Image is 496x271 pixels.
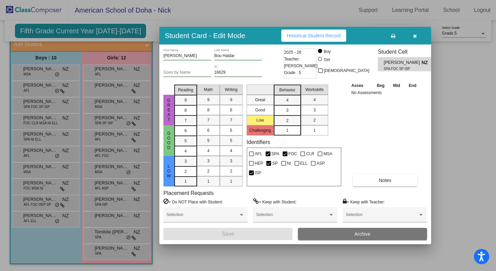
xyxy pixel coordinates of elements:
[230,107,232,113] span: 8
[184,138,187,144] span: 5
[355,231,371,237] span: Archive
[184,107,187,113] span: 8
[287,159,291,167] span: NI
[286,118,288,124] span: 2
[284,69,301,76] span: Grade : 5
[422,59,431,66] span: NZ
[313,117,316,123] span: 2
[207,168,210,174] span: 2
[247,139,270,145] label: Identifiers
[178,87,193,93] span: Reading
[230,127,232,133] span: 6
[404,82,421,89] th: End
[214,70,262,75] input: Enter ID
[253,198,297,205] label: = Keep with Student:
[323,57,330,63] div: Girl
[163,198,223,205] label: = Do NOT Place with Student:
[378,49,437,55] h3: Student Cell
[324,67,369,75] span: [DEMOGRAPHIC_DATA]
[305,87,324,93] span: Workskills
[384,59,422,66] span: [PERSON_NAME] [PERSON_NAME]
[306,150,314,158] span: CLR
[379,178,391,183] span: Notes
[287,33,341,38] span: Historical Student Record
[184,118,187,124] span: 7
[281,30,346,42] button: Historical Student Record
[166,131,172,150] span: Good
[317,159,325,167] span: ASP
[207,117,210,123] span: 7
[222,231,234,237] span: Save
[350,89,421,96] td: No Assessments
[343,198,385,205] label: = Keep with Teacher:
[165,31,245,40] h3: Student Card - Edit Mode
[284,49,301,56] span: 2025 - 26
[163,228,293,240] button: Save
[272,159,278,167] span: SP
[207,148,210,154] span: 4
[286,107,288,113] span: 3
[255,150,262,158] span: AFL
[372,82,389,89] th: Beg
[207,158,210,164] span: 3
[255,169,261,177] span: ISP
[288,150,297,158] span: FOC
[230,97,232,103] span: 9
[350,82,372,89] th: Asses
[166,98,172,122] span: Great
[166,164,172,178] span: Low
[207,97,210,103] span: 9
[184,97,187,103] span: 9
[230,158,232,164] span: 3
[271,150,279,158] span: SPA
[230,138,232,144] span: 5
[163,190,214,196] label: Placement Requests
[286,97,288,103] span: 4
[323,49,331,55] div: Boy
[204,87,213,93] span: Math
[284,56,318,69] span: Teacher: [PERSON_NAME]
[184,178,187,184] span: 1
[163,70,211,75] input: goes by name
[225,87,237,93] span: Writing
[255,159,263,167] span: HEP
[184,168,187,175] span: 2
[300,159,307,167] span: ELL
[323,150,332,158] span: MSA
[313,127,316,133] span: 1
[286,127,288,133] span: 1
[184,128,187,134] span: 6
[207,178,210,184] span: 1
[313,107,316,113] span: 3
[353,174,417,186] button: Notes
[230,178,232,184] span: 1
[184,158,187,164] span: 3
[389,82,404,89] th: Mid
[207,138,210,144] span: 5
[298,228,427,240] button: Archive
[184,148,187,154] span: 4
[384,66,417,71] span: SPA FOC SP ISP
[230,168,232,174] span: 2
[230,148,232,154] span: 4
[230,117,232,123] span: 7
[207,107,210,113] span: 8
[279,87,295,93] span: Behavior
[207,127,210,133] span: 6
[313,97,316,103] span: 4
